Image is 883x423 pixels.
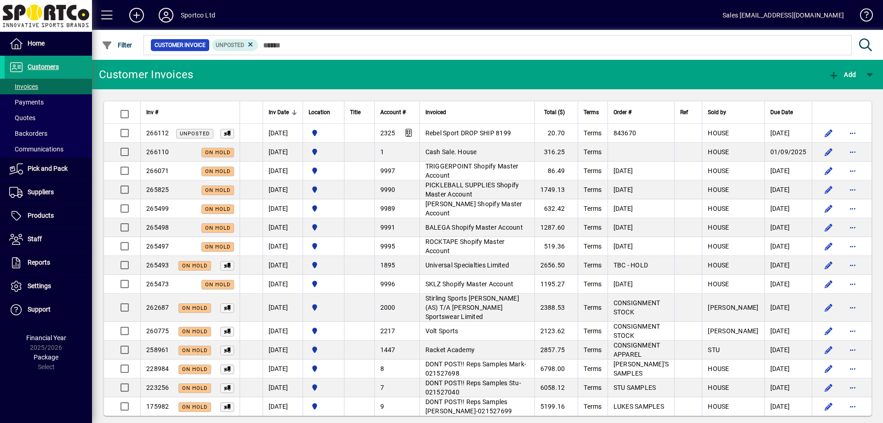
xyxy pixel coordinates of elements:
[764,162,812,180] td: [DATE]
[263,275,303,294] td: [DATE]
[309,279,338,289] span: Sportco Ltd Warehouse
[380,167,396,174] span: 9997
[205,282,230,288] span: On hold
[205,206,230,212] span: On hold
[309,345,338,355] span: Sportco Ltd Warehouse
[350,107,361,117] span: Title
[99,67,193,82] div: Customer Invoices
[770,107,807,117] div: Due Date
[821,182,836,197] button: Edit
[425,261,509,269] span: Universal Specialties Limited
[534,359,578,378] td: 6798.00
[309,222,338,232] span: Sportco Ltd Warehouse
[584,186,602,193] span: Terms
[821,277,836,291] button: Edit
[584,346,602,353] span: Terms
[263,397,303,416] td: [DATE]
[5,157,92,180] a: Pick and Pack
[205,225,230,231] span: On hold
[584,224,602,231] span: Terms
[380,205,396,212] span: 9989
[534,256,578,275] td: 2656.50
[263,256,303,275] td: [DATE]
[425,224,523,231] span: BALEGA Shopify Master Account
[540,107,573,117] div: Total ($)
[380,327,396,335] span: 2217
[821,126,836,140] button: Edit
[534,322,578,341] td: 2123.62
[845,300,860,315] button: More options
[584,167,602,174] span: Terms
[821,399,836,414] button: Edit
[821,361,836,376] button: Edit
[146,365,169,372] span: 228984
[584,327,602,335] span: Terms
[425,346,475,353] span: Racket Academy
[708,167,729,174] span: HOUSE
[845,361,860,376] button: More options
[146,224,169,231] span: 265498
[309,241,338,251] span: Sportco Ltd Warehouse
[584,304,602,311] span: Terms
[146,261,169,269] span: 265493
[764,143,812,162] td: 01/09/2025
[99,37,135,53] button: Filter
[380,304,396,311] span: 2000
[146,129,169,137] span: 266112
[5,275,92,298] a: Settings
[708,403,729,410] span: HOUSE
[821,201,836,216] button: Edit
[28,63,59,70] span: Customers
[380,148,384,156] span: 1
[764,199,812,218] td: [DATE]
[845,380,860,395] button: More options
[5,141,92,157] a: Communications
[146,107,158,117] span: Inv #
[380,107,414,117] div: Account #
[380,384,384,391] span: 7
[309,401,338,411] span: Sportco Ltd Warehouse
[534,378,578,397] td: 6058.12
[28,212,54,219] span: Products
[534,397,578,416] td: 5199.16
[584,243,602,250] span: Terms
[5,94,92,110] a: Payments
[821,163,836,178] button: Edit
[770,107,793,117] span: Due Date
[146,186,169,193] span: 265825
[764,237,812,256] td: [DATE]
[614,205,633,212] span: [DATE]
[853,2,872,32] a: Knowledge Base
[182,263,207,269] span: On hold
[380,186,396,193] span: 9990
[826,66,858,83] button: Add
[182,366,207,372] span: On hold
[845,220,860,235] button: More options
[309,260,338,270] span: Sportco Ltd Warehouse
[764,378,812,397] td: [DATE]
[263,359,303,378] td: [DATE]
[821,324,836,338] button: Edit
[614,280,633,288] span: [DATE]
[146,243,169,250] span: 265497
[5,79,92,94] a: Invoices
[425,107,446,117] span: Invoiced
[263,341,303,359] td: [DATE]
[821,342,836,357] button: Edit
[425,295,519,320] span: Stirling Sports [PERSON_NAME] (AS) T/A [PERSON_NAME] Sportswear Limited
[309,203,338,214] span: Sportco Ltd Warehouse
[205,244,230,250] span: On hold
[764,124,812,143] td: [DATE]
[263,143,303,162] td: [DATE]
[205,150,230,156] span: On hold
[263,180,303,199] td: [DATE]
[534,275,578,294] td: 1195.27
[182,385,207,391] span: On hold
[614,107,669,117] div: Order #
[845,324,860,338] button: More options
[534,218,578,237] td: 1287.60
[614,107,631,117] span: Order #
[5,228,92,251] a: Staff
[544,107,565,117] span: Total ($)
[182,348,207,353] span: On hold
